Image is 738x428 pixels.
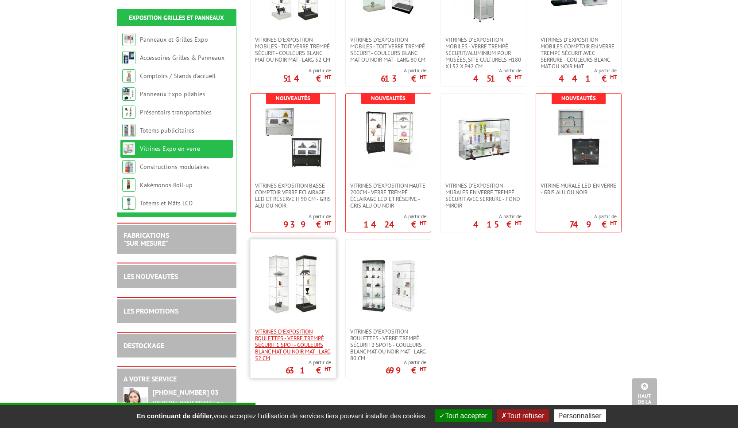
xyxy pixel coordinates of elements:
div: [PERSON_NAME][DATE] au [DATE] [153,400,230,415]
span: Vitrines d'exposition mobiles comptoir en verre trempé sécurit avec serrure - couleurs blanc mat ... [541,36,617,70]
h2: A votre service [124,375,230,383]
span: VITRINES D'EXPOSITION HAUTE 200cm - VERRE TREMPé ÉCLAIRAGE LED ET RÉSERVE - GRIS ALU OU NOIR [350,182,426,209]
a: Vitrine Murale LED en verre - GRIS ALU OU NOIR [536,182,621,196]
p: 451 € [473,76,522,81]
a: Haut de la page [632,378,657,415]
span: A partir de [386,359,426,366]
p: 631 € [286,368,331,373]
img: Accessoires Grilles & Panneaux [122,51,135,64]
p: 1424 € [363,222,426,227]
a: Vitrines d'exposition mobiles - toit verre trempé sécurit - couleurs blanc mat ou noir mat - larg... [346,36,431,63]
sup: HT [420,219,426,227]
sup: HT [325,365,331,373]
span: VITRINES EXPOSITION BASSE COMPTOIR VERRE ECLAIRAGE LED ET RÉSERVE H 90 CM - GRIS ALU OU NOIR [255,182,331,209]
span: A partir de [283,213,331,220]
span: Vitrines d'exposition roulettes - verre trempé sécurit 1 spot - couleurs blanc mat ou noir mat - ... [255,328,331,361]
b: Nouveautés [371,94,406,102]
b: Nouveautés [276,94,310,102]
span: A partir de [381,67,426,74]
a: Panneaux et Grilles Expo [140,35,208,43]
button: Tout refuser [497,409,549,422]
p: 939 € [283,222,331,227]
a: FABRICATIONS"Sur Mesure" [124,231,169,247]
span: A partir de [283,67,331,74]
p: 441 € [559,76,617,81]
img: widget-service.jpg [124,387,148,422]
button: Tout accepter [435,409,492,422]
a: Vitrines Expo en verre [140,145,200,153]
a: Totems publicitaires [140,126,194,134]
a: Vitrines d'exposition roulettes - verre trempé sécurit 2 spots - couleurs blanc mat ou noir mat -... [346,328,431,361]
p: 749 € [569,222,617,227]
b: Nouveautés [561,94,596,102]
sup: HT [515,219,522,227]
img: Présentoirs transportables [122,106,135,119]
a: Vitrines d'exposition mobiles comptoir en verre trempé sécurit avec serrure - couleurs blanc mat ... [536,36,621,70]
sup: HT [420,73,426,81]
a: Constructions modulaires [140,163,209,171]
p: 415 € [473,222,522,227]
span: A partir de [559,67,617,74]
span: Vitrines d'exposition mobiles - toit verre trempé sécurit - couleurs blanc mat ou noir mat - larg... [255,36,331,63]
a: Panneaux Expo pliables [140,90,205,98]
a: LES PROMOTIONS [124,306,178,315]
img: VITRINES D'EXPOSITION HAUTE 200cm - VERRE TREMPé ÉCLAIRAGE LED ET RÉSERVE - GRIS ALU OU NOIR [357,107,419,169]
img: Totems et Mâts LCD [122,196,135,210]
p: 514 € [283,76,331,81]
img: Vitrines d'exposition murales en verre trempé sécurit avec serrure - fond miroir [452,107,514,169]
img: Kakémonos Roll-up [122,178,135,192]
span: Vitrines d'exposition mobiles - verre trempé sécurit/aluminium pour musées, site culturels H180 X... [445,36,522,70]
img: Constructions modulaires [122,160,135,173]
img: Comptoirs / Stands d'accueil [122,69,135,82]
a: Totems et Mâts LCD [140,199,193,207]
a: Exposition Grilles et Panneaux [129,14,224,22]
span: Vitrines d'exposition roulettes - verre trempé sécurit 2 spots - couleurs blanc mat ou noir mat -... [350,328,426,361]
span: Vitrine Murale LED en verre - GRIS ALU OU NOIR [541,182,617,196]
span: A partir de [569,213,617,220]
sup: HT [325,73,331,81]
sup: HT [610,219,617,227]
span: vous acceptez l'utilisation de services tiers pouvant installer des cookies [132,412,429,420]
span: Vitrines d'exposition murales en verre trempé sécurit avec serrure - fond miroir [445,182,522,209]
span: A partir de [473,67,522,74]
span: A partir de [286,359,331,366]
a: Vitrines d'exposition mobiles - toit verre trempé sécurit - couleurs blanc mat ou noir mat - larg... [251,36,336,63]
a: Accessoires Grilles & Panneaux [140,54,224,62]
a: Vitrines d'exposition murales en verre trempé sécurit avec serrure - fond miroir [441,182,526,209]
a: Comptoirs / Stands d'accueil [140,72,216,80]
a: Kakémonos Roll-up [140,181,193,189]
a: Vitrines d'exposition mobiles - verre trempé sécurit/aluminium pour musées, site culturels H180 X... [441,36,526,70]
span: A partir de [473,213,522,220]
img: VITRINES EXPOSITION BASSE COMPTOIR VERRE ECLAIRAGE LED ET RÉSERVE H 90 CM - GRIS ALU OU NOIR [262,107,324,169]
a: VITRINES EXPOSITION BASSE COMPTOIR VERRE ECLAIRAGE LED ET RÉSERVE H 90 CM - GRIS ALU OU NOIR [251,182,336,209]
img: Vitrine Murale LED en verre - GRIS ALU OU NOIR [548,107,610,169]
span: A partir de [363,213,426,220]
a: LES NOUVEAUTÉS [124,272,178,281]
strong: [PHONE_NUMBER] 03 [153,388,219,397]
button: Personnaliser (fenêtre modale) [554,409,606,422]
p: 613 € [381,76,426,81]
img: Totems publicitaires [122,124,135,137]
a: Présentoirs transportables [140,108,212,116]
sup: HT [610,73,617,81]
p: 699 € [386,368,426,373]
strong: En continuant de défiler, [136,412,213,420]
a: DESTOCKAGE [124,341,164,350]
img: Panneaux et Grilles Expo [122,33,135,46]
img: Vitrines Expo en verre [122,142,135,155]
sup: HT [515,73,522,81]
img: Vitrines d'exposition roulettes - verre trempé sécurit 1 spot - couleurs blanc mat ou noir mat - ... [262,253,324,315]
img: Vitrines d'exposition roulettes - verre trempé sécurit 2 spots - couleurs blanc mat ou noir mat -... [357,253,419,315]
img: Panneaux Expo pliables [122,87,135,101]
a: VITRINES D'EXPOSITION HAUTE 200cm - VERRE TREMPé ÉCLAIRAGE LED ET RÉSERVE - GRIS ALU OU NOIR [346,182,431,209]
a: Vitrines d'exposition roulettes - verre trempé sécurit 1 spot - couleurs blanc mat ou noir mat - ... [251,328,336,361]
sup: HT [420,365,426,373]
span: Vitrines d'exposition mobiles - toit verre trempé sécurit - couleurs blanc mat ou noir mat - larg... [350,36,426,63]
sup: HT [325,219,331,227]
